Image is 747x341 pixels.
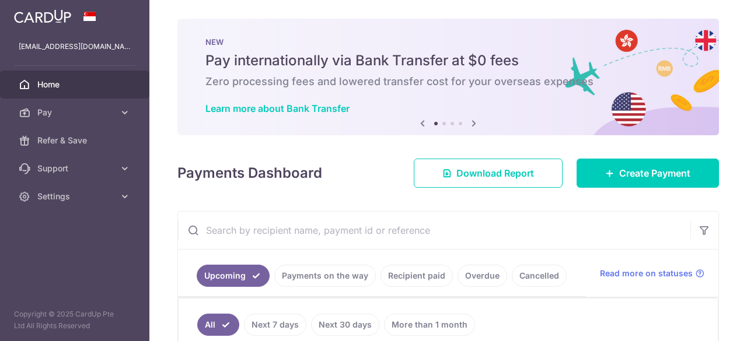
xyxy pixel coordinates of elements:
[37,107,114,118] span: Pay
[37,135,114,146] span: Refer & Save
[205,51,691,70] h5: Pay internationally via Bank Transfer at $0 fees
[512,265,567,287] a: Cancelled
[577,159,719,188] a: Create Payment
[456,166,534,180] span: Download Report
[311,314,379,336] a: Next 30 days
[384,314,475,336] a: More than 1 month
[205,103,350,114] a: Learn more about Bank Transfer
[274,265,376,287] a: Payments on the way
[414,159,563,188] a: Download Report
[37,163,114,174] span: Support
[244,314,306,336] a: Next 7 days
[178,212,690,249] input: Search by recipient name, payment id or reference
[177,19,719,135] img: Bank transfer banner
[205,75,691,89] h6: Zero processing fees and lowered transfer cost for your overseas expenses
[600,268,704,279] a: Read more on statuses
[177,163,322,184] h4: Payments Dashboard
[458,265,507,287] a: Overdue
[37,191,114,202] span: Settings
[381,265,453,287] a: Recipient paid
[205,37,691,47] p: NEW
[19,41,131,52] p: [EMAIL_ADDRESS][DOMAIN_NAME]
[600,268,693,279] span: Read more on statuses
[672,306,735,335] iframe: Opens a widget where you can find more information
[197,314,239,336] a: All
[619,166,690,180] span: Create Payment
[14,9,71,23] img: CardUp
[197,265,270,287] a: Upcoming
[37,79,114,90] span: Home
